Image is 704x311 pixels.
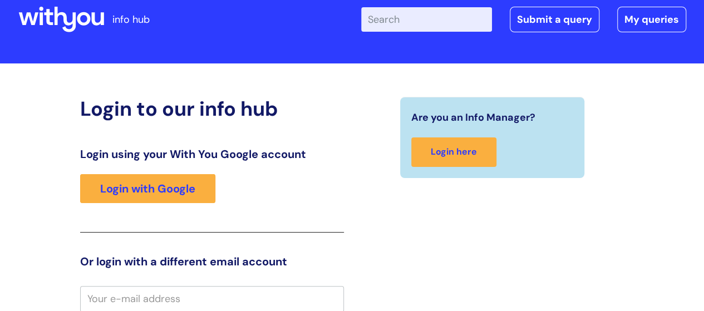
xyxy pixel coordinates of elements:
[112,11,150,28] p: info hub
[617,7,686,32] a: My queries
[411,108,535,126] span: Are you an Info Manager?
[361,7,492,32] input: Search
[80,147,344,161] h3: Login using your With You Google account
[80,174,215,203] a: Login with Google
[510,7,599,32] a: Submit a query
[80,97,344,121] h2: Login to our info hub
[80,255,344,268] h3: Or login with a different email account
[411,137,496,167] a: Login here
